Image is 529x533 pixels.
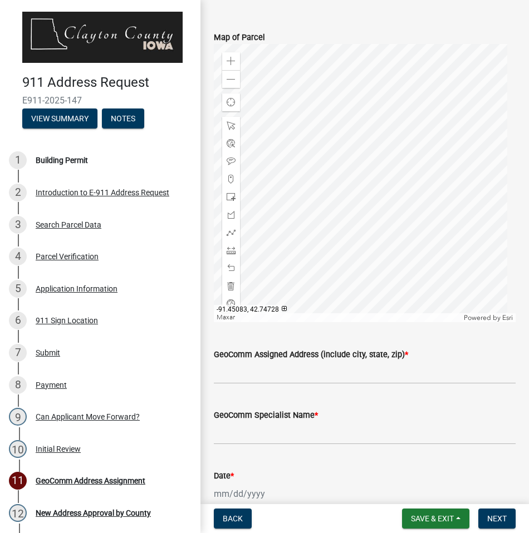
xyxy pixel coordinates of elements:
div: 1 [9,151,27,169]
div: Introduction to E-911 Address Request [36,189,169,196]
div: Zoom out [222,70,240,88]
div: Payment [36,381,67,389]
div: 5 [9,280,27,298]
span: Next [487,514,507,523]
div: Submit [36,349,60,357]
div: Search Parcel Data [36,221,101,229]
div: 9 [9,408,27,426]
label: Date [214,472,234,480]
div: Application Information [36,285,117,293]
button: View Summary [22,108,97,129]
span: Back [223,514,243,523]
wm-modal-confirm: Summary [22,115,97,124]
div: Maxar [214,313,461,322]
img: Clayton County, Iowa [22,12,183,63]
div: 6 [9,312,27,329]
label: GeoComm Assigned Address (include city, state, zip) [214,351,408,359]
div: 2 [9,184,27,201]
button: Notes [102,108,144,129]
div: 11 [9,472,27,490]
button: Back [214,509,252,529]
a: Esri [502,314,513,322]
div: New Address Approval by County [36,509,151,517]
span: Save & Exit [411,514,454,523]
div: 8 [9,376,27,394]
button: Next [478,509,516,529]
div: 12 [9,504,27,522]
label: Map of Parcel [214,34,265,42]
div: 7 [9,344,27,362]
div: Parcel Verification [36,253,99,260]
div: Find my location [222,93,240,111]
label: GeoComm Specialist Name [214,412,318,420]
div: Building Permit [36,156,88,164]
div: 4 [9,248,27,265]
div: Zoom in [222,52,240,70]
input: mm/dd/yyyy [214,482,316,505]
h4: 911 Address Request [22,75,192,91]
div: 3 [9,216,27,234]
div: 10 [9,440,27,458]
div: Initial Review [36,445,81,453]
wm-modal-confirm: Notes [102,115,144,124]
div: 911 Sign Location [36,317,98,324]
button: Save & Exit [402,509,469,529]
div: GeoComm Address Assignment [36,477,145,485]
div: Powered by [461,313,516,322]
span: E911-2025-147 [22,95,178,106]
div: Can Applicant Move Forward? [36,413,140,421]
